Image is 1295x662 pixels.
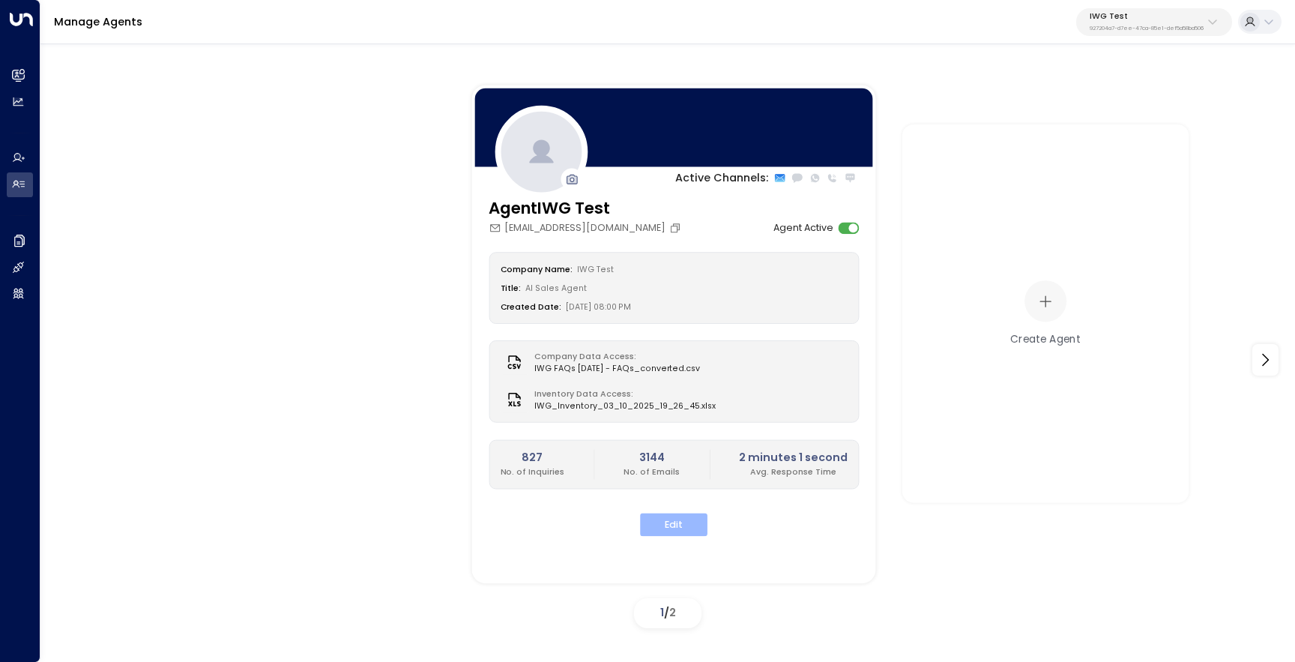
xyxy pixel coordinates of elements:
p: Avg. Response Time [739,466,848,478]
span: 2 [669,605,676,620]
span: 1 [660,605,664,620]
p: 927204a7-d7ee-47ca-85e1-def5a58ba506 [1090,25,1204,31]
p: No. of Inquiries [501,466,565,478]
h2: 827 [501,450,565,466]
div: / [634,598,701,628]
span: AI Sales Agent [525,283,587,295]
div: [EMAIL_ADDRESS][DOMAIN_NAME] [489,222,684,236]
h3: AgentIWG Test [489,197,684,221]
label: Company Data Access: [534,351,693,363]
button: Copy [669,223,684,235]
button: Edit [640,514,707,537]
span: [DATE] 08:00 PM [566,302,632,313]
span: IWG_Inventory_03_10_2025_19_26_45.xlsx [534,401,716,413]
span: IWG Test [577,265,614,276]
label: Company Name: [501,265,573,276]
label: Title: [501,283,522,295]
label: Created Date: [501,302,562,313]
h2: 3144 [624,450,680,466]
p: Active Channels: [675,170,768,187]
span: IWG FAQs [DATE] - FAQs_converted.csv [534,363,700,375]
button: IWG Test927204a7-d7ee-47ca-85e1-def5a58ba506 [1076,8,1232,36]
h2: 2 minutes 1 second [739,450,848,466]
div: Create Agent [1010,331,1081,347]
a: Manage Agents [54,14,142,29]
p: IWG Test [1090,12,1204,21]
label: Agent Active [773,222,833,236]
p: No. of Emails [624,466,680,478]
label: Inventory Data Access: [534,388,709,400]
